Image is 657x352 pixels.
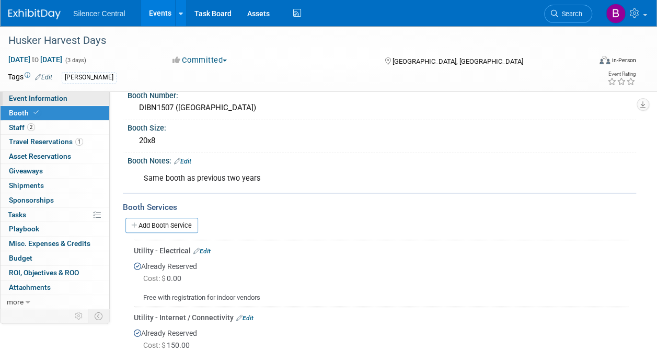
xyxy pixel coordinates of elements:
[7,298,24,306] span: more
[1,193,109,207] a: Sponsorships
[9,167,43,175] span: Giveaways
[1,164,109,178] a: Giveaways
[88,309,110,323] td: Toggle Event Tabs
[9,254,32,262] span: Budget
[134,312,628,323] div: Utility - Internet / Connectivity
[607,72,636,77] div: Event Rating
[545,54,636,70] div: Event Format
[8,72,52,84] td: Tags
[134,285,628,303] div: Free with registration for indoor vendors
[612,56,636,64] div: In-Person
[1,106,109,120] a: Booth
[9,225,39,233] span: Playbook
[606,4,626,24] img: Billee Page
[9,137,83,146] span: Travel Reservations
[1,266,109,280] a: ROI, Objectives & ROO
[9,181,44,190] span: Shipments
[8,210,26,219] span: Tasks
[9,283,51,291] span: Attachments
[123,202,636,213] div: Booth Services
[64,57,86,64] span: (3 days)
[33,110,39,115] i: Booth reservation complete
[5,31,582,50] div: Husker Harvest Days
[1,135,109,149] a: Travel Reservations1
[135,133,628,149] div: 20x8
[9,196,54,204] span: Sponsorships
[134,256,628,303] div: Already Reserved
[9,109,41,117] span: Booth
[9,152,71,160] span: Asset Reservations
[236,314,253,322] a: Edit
[393,57,523,65] span: [GEOGRAPHIC_DATA], [GEOGRAPHIC_DATA]
[600,56,610,64] img: Format-Inperson.png
[1,251,109,265] a: Budget
[73,9,125,18] span: Silencer Central
[1,208,109,222] a: Tasks
[143,274,186,283] span: 0.00
[35,74,52,81] a: Edit
[134,245,628,256] div: Utility - Electrical
[9,239,90,248] span: Misc. Expenses & Credits
[1,149,109,163] a: Asset Reservations
[9,268,79,277] span: ROI, Objectives & ROO
[75,138,83,146] span: 1
[9,123,35,132] span: Staff
[128,153,636,167] div: Booth Notes:
[136,168,535,189] div: Same booth as previous two years
[1,222,109,236] a: Playbook
[128,120,636,133] div: Booth Size:
[174,158,191,165] a: Edit
[8,9,61,19] img: ExhibitDay
[1,91,109,105] a: Event Information
[62,72,117,83] div: [PERSON_NAME]
[30,55,40,64] span: to
[169,55,231,66] button: Committed
[128,88,636,101] div: Booth Number:
[9,94,67,102] span: Event Information
[1,237,109,251] a: Misc. Expenses & Credits
[1,295,109,309] a: more
[143,341,194,349] span: 150.00
[193,248,211,255] a: Edit
[8,55,63,64] span: [DATE] [DATE]
[27,123,35,131] span: 2
[135,100,628,116] div: DIBN1507 ([GEOGRAPHIC_DATA])
[544,5,592,23] a: Search
[143,274,167,283] span: Cost: $
[558,10,582,18] span: Search
[1,121,109,135] a: Staff2
[1,179,109,193] a: Shipments
[70,309,88,323] td: Personalize Event Tab Strip
[1,280,109,295] a: Attachments
[125,218,198,233] a: Add Booth Service
[143,341,167,349] span: Cost: $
